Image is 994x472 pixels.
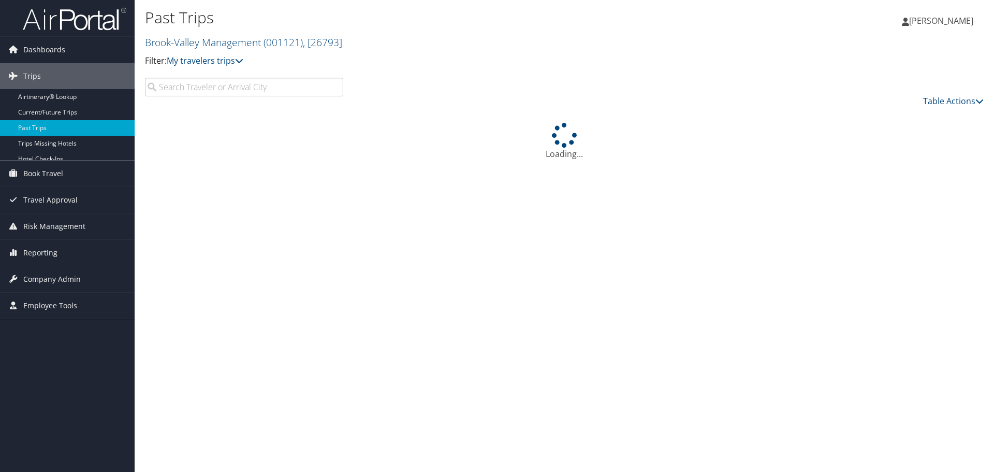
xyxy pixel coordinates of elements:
a: [PERSON_NAME] [902,5,984,36]
span: ( 001121 ) [264,35,303,49]
span: Book Travel [23,161,63,187]
p: Filter: [145,54,704,68]
span: Employee Tools [23,293,77,319]
input: Search Traveler or Arrival City [145,78,343,96]
span: Company Admin [23,266,81,292]
span: Travel Approval [23,187,78,213]
a: My travelers trips [167,55,243,66]
span: [PERSON_NAME] [909,15,973,26]
span: Risk Management [23,213,85,239]
span: Trips [23,63,41,89]
span: , [ 26793 ] [303,35,342,49]
img: airportal-logo.png [23,7,126,31]
h1: Past Trips [145,7,704,28]
span: Reporting [23,240,57,266]
span: Dashboards [23,37,65,63]
a: Brook-Valley Management [145,35,342,49]
a: Table Actions [923,95,984,107]
div: Loading... [145,123,984,160]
